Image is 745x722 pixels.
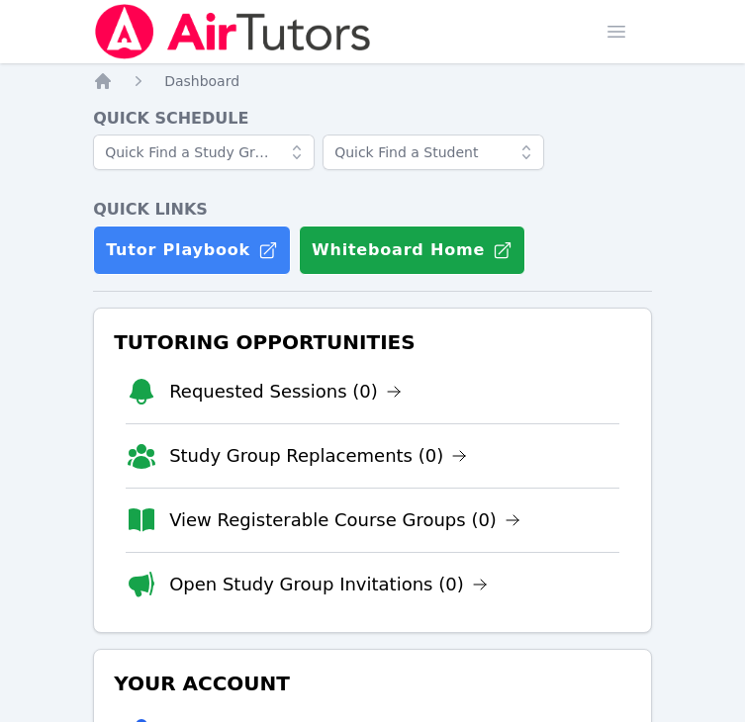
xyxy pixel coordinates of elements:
[164,73,239,89] span: Dashboard
[164,71,239,91] a: Dashboard
[93,198,652,222] h4: Quick Links
[110,324,635,360] h3: Tutoring Opportunities
[93,226,291,275] a: Tutor Playbook
[93,107,652,131] h4: Quick Schedule
[110,666,635,701] h3: Your Account
[323,135,544,170] input: Quick Find a Student
[169,506,520,534] a: View Registerable Course Groups (0)
[299,226,525,275] button: Whiteboard Home
[169,571,488,598] a: Open Study Group Invitations (0)
[93,135,315,170] input: Quick Find a Study Group
[93,4,373,59] img: Air Tutors
[169,378,402,406] a: Requested Sessions (0)
[93,71,652,91] nav: Breadcrumb
[169,442,467,470] a: Study Group Replacements (0)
